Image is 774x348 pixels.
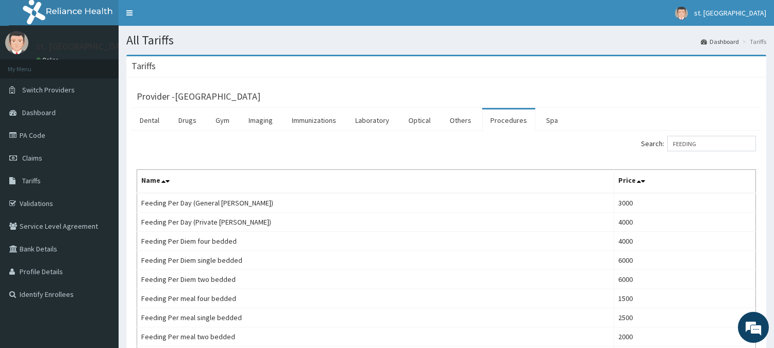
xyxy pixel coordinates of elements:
[538,109,566,131] a: Spa
[137,213,614,232] td: Feeding Per Day (Private [PERSON_NAME])
[22,153,42,163] span: Claims
[36,56,61,64] a: Online
[694,8,766,18] span: st. [GEOGRAPHIC_DATA]
[614,327,756,346] td: 2000
[641,136,756,151] label: Search:
[137,92,260,101] h3: Provider - [GEOGRAPHIC_DATA]
[137,270,614,289] td: Feeding Per Diem two bedded
[22,85,75,94] span: Switch Providers
[701,37,739,46] a: Dashboard
[441,109,480,131] a: Others
[170,109,205,131] a: Drugs
[5,31,28,54] img: User Image
[614,289,756,308] td: 1500
[131,61,156,71] h3: Tariffs
[284,109,344,131] a: Immunizations
[137,232,614,251] td: Feeding Per Diem four bedded
[614,213,756,232] td: 4000
[675,7,688,20] img: User Image
[400,109,439,131] a: Optical
[614,308,756,327] td: 2500
[614,232,756,251] td: 4000
[22,108,56,117] span: Dashboard
[22,176,41,185] span: Tariffs
[240,109,281,131] a: Imaging
[614,170,756,194] th: Price
[137,289,614,308] td: Feeding Per meal four bedded
[347,109,398,131] a: Laboratory
[740,37,766,46] li: Tariffs
[614,251,756,270] td: 6000
[614,270,756,289] td: 6000
[131,109,168,131] a: Dental
[137,170,614,194] th: Name
[614,193,756,213] td: 3000
[207,109,238,131] a: Gym
[667,136,756,151] input: Search:
[137,251,614,270] td: Feeding Per Diem single bedded
[482,109,535,131] a: Procedures
[137,308,614,327] td: Feeding Per meal single bedded
[137,327,614,346] td: Feeding Per meal two bedded
[137,193,614,213] td: Feeding Per Day (General [PERSON_NAME])
[126,34,766,47] h1: All Tariffs
[36,42,134,51] p: st. [GEOGRAPHIC_DATA]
